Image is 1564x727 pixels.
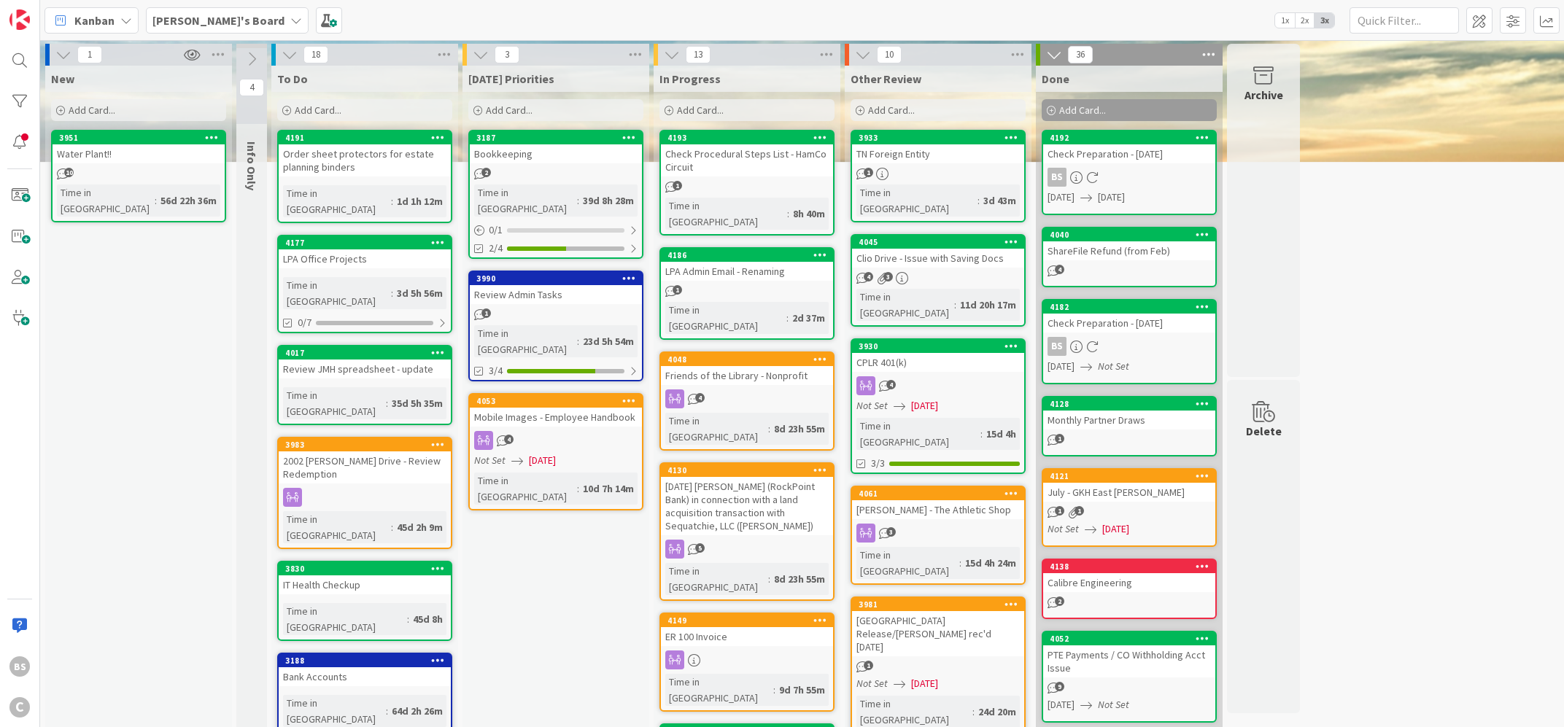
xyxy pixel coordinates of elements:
span: [DATE] [1102,521,1129,537]
div: Archive [1244,86,1283,104]
span: : [391,193,393,209]
div: 4045 [859,237,1024,247]
div: Time in [GEOGRAPHIC_DATA] [665,674,773,706]
span: 4 [886,380,896,389]
div: 4177 [285,238,451,248]
div: 64d 2h 26m [388,703,446,719]
a: 4182Check Preparation - [DATE]BS[DATE]Not Set [1042,299,1217,384]
div: 4052PTE Payments / CO Withholding Acct Issue [1043,632,1215,677]
span: 36 [1068,46,1093,63]
span: : [391,519,393,535]
div: 1d 1h 12m [393,193,446,209]
span: 1 [1055,434,1064,443]
div: 4061 [859,489,1024,499]
div: 3981 [859,599,1024,610]
div: 4193Check Procedural Steps List - HamCo Circuit [661,131,833,176]
span: : [972,704,975,720]
span: 4 [695,393,705,403]
span: 1 [864,661,873,670]
div: 3830IT Health Checkup [279,562,451,594]
div: 4045Clio Drive - Issue with Saving Docs [852,236,1024,268]
span: 10 [64,168,74,177]
div: [DATE] [PERSON_NAME] (RockPoint Bank) in connection with a land acquisition transaction with Sequ... [661,477,833,535]
div: 4193 [667,133,833,143]
span: [DATE] [1098,190,1125,205]
div: 3930CPLR 401(k) [852,340,1024,372]
div: 45d 2h 9m [393,519,446,535]
div: ShareFile Refund (from Feb) [1043,241,1215,260]
div: Check Preparation - [DATE] [1043,314,1215,333]
div: 4017 [285,348,451,358]
div: 4048Friends of the Library - Nonprofit [661,353,833,385]
div: 4017 [279,346,451,359]
div: 4182Check Preparation - [DATE] [1043,300,1215,333]
a: 4138Calibre Engineering [1042,559,1217,619]
span: 3x [1315,13,1334,28]
a: 4177LPA Office ProjectsTime in [GEOGRAPHIC_DATA]:3d 5h 56m0/7 [277,235,452,333]
span: 0/7 [298,315,311,330]
span: Kanban [74,12,115,29]
div: 4052 [1043,632,1215,645]
a: 4186LPA Admin Email - RenamingTime in [GEOGRAPHIC_DATA]:2d 37m [659,247,835,340]
span: 0 / 1 [489,222,503,238]
span: 3/4 [489,363,503,378]
span: [DATE] [1048,359,1075,374]
div: Water Plant!! [53,144,225,163]
a: 4149ER 100 InvoiceTime in [GEOGRAPHIC_DATA]:9d 7h 55m [659,613,835,712]
div: Time in [GEOGRAPHIC_DATA] [283,603,407,635]
div: 3990 [470,272,642,285]
div: 4128Monthly Partner Draws [1043,397,1215,429]
input: Quick Filter... [1350,7,1459,34]
span: 2x [1295,13,1315,28]
span: New [51,71,74,86]
i: Not Set [1098,698,1129,711]
div: 4130[DATE] [PERSON_NAME] (RockPoint Bank) in connection with a land acquisition transaction with ... [661,464,833,535]
div: 3830 [285,564,451,574]
div: 4130 [667,465,833,475]
span: Other Review [851,71,921,86]
span: In Progress [659,71,721,86]
span: : [577,333,579,349]
a: 3187BookkeepingTime in [GEOGRAPHIC_DATA]:39d 8h 28m0/12/4 [468,130,643,259]
div: 4149ER 100 Invoice [661,614,833,646]
span: 3 [886,527,896,537]
span: : [386,395,388,411]
div: 4130 [661,464,833,477]
div: Time in [GEOGRAPHIC_DATA] [474,325,577,357]
div: 56d 22h 36m [157,193,220,209]
div: CPLR 401(k) [852,353,1024,372]
div: 3990Review Admin Tasks [470,272,642,304]
div: Calibre Engineering [1043,573,1215,592]
span: 1 [673,285,682,295]
div: 4186LPA Admin Email - Renaming [661,249,833,281]
div: 4053 [476,396,642,406]
div: 4040 [1050,230,1215,240]
span: : [407,611,409,627]
div: July - GKH East [PERSON_NAME] [1043,483,1215,502]
div: 3983 [279,438,451,451]
div: 3187 [476,133,642,143]
div: 24d 20m [975,704,1020,720]
span: 4 [1055,265,1064,274]
span: 1 [864,168,873,177]
div: 3187Bookkeeping [470,131,642,163]
a: 4040ShareFile Refund (from Feb) [1042,227,1217,287]
span: 1 [1075,506,1084,516]
span: Info Only [244,141,259,190]
div: 3981 [852,598,1024,611]
span: 4 [864,272,873,281]
span: : [773,682,775,698]
div: Delete [1246,422,1282,440]
div: 4192 [1050,133,1215,143]
div: 4182 [1050,302,1215,312]
i: Not Set [1048,522,1079,535]
div: Mobile Images - Employee Handbook [470,408,642,427]
div: 3930 [852,340,1024,353]
div: 4045 [852,236,1024,249]
span: 1 [673,181,682,190]
a: 4191Order sheet protectors for estate planning bindersTime in [GEOGRAPHIC_DATA]:1d 1h 12m [277,130,452,223]
div: [GEOGRAPHIC_DATA] Release/[PERSON_NAME] rec'd [DATE] [852,611,1024,656]
span: : [980,426,983,442]
span: : [768,421,770,437]
span: 18 [303,46,328,63]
